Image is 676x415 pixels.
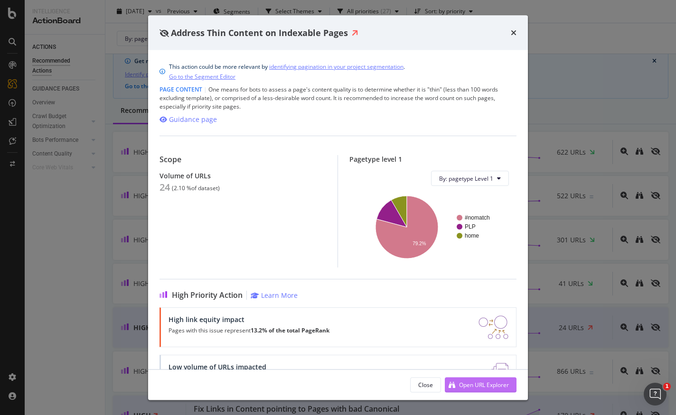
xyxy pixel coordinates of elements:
div: Low volume of URLs impacted [169,363,313,371]
img: e5DMFwAAAABJRU5ErkJggg== [491,363,508,387]
div: One means for bots to assess a page's content quality is to determine whether it is "thin" (less ... [160,85,516,111]
a: Go to the Segment Editor [169,72,235,82]
div: times [511,27,516,39]
div: Volume of URLs [160,172,326,180]
div: High link equity impact [169,315,329,323]
div: Close [418,380,433,388]
span: Page Content [160,85,202,93]
text: PLP [465,223,476,230]
span: High Priority Action [172,291,243,300]
span: 1 [663,383,671,390]
div: ( 2.10 % of dataset ) [172,185,220,192]
button: By: pagetype Level 1 [431,171,509,186]
span: Address Thin Content on Indexable Pages [171,27,348,38]
button: Open URL Explorer [445,377,516,392]
text: #nomatch [465,214,490,221]
div: Learn More [261,291,298,300]
div: modal [148,15,528,400]
iframe: Intercom live chat [644,383,667,406]
div: Pagetype level 1 [349,155,516,163]
img: DDxVyA23.png [479,315,508,339]
a: Guidance page [160,115,217,124]
span: | [204,85,207,93]
a: Learn More [251,291,298,300]
svg: A chart. [357,194,509,260]
strong: 13.2% of the total PageRank [251,326,329,334]
div: eye-slash [160,29,169,37]
div: 24 [160,182,170,193]
span: By: pagetype Level 1 [439,174,493,182]
a: identifying pagination in your project segmentation [269,62,404,72]
text: home [465,232,479,239]
div: Open URL Explorer [459,380,509,388]
div: info banner [160,62,516,82]
button: Close [410,377,441,392]
text: 79.2% [413,240,426,246]
div: Scope [160,155,326,164]
p: Pages with this issue represent [169,327,329,334]
div: Guidance page [169,115,217,124]
div: This action could be more relevant by . [169,62,405,82]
